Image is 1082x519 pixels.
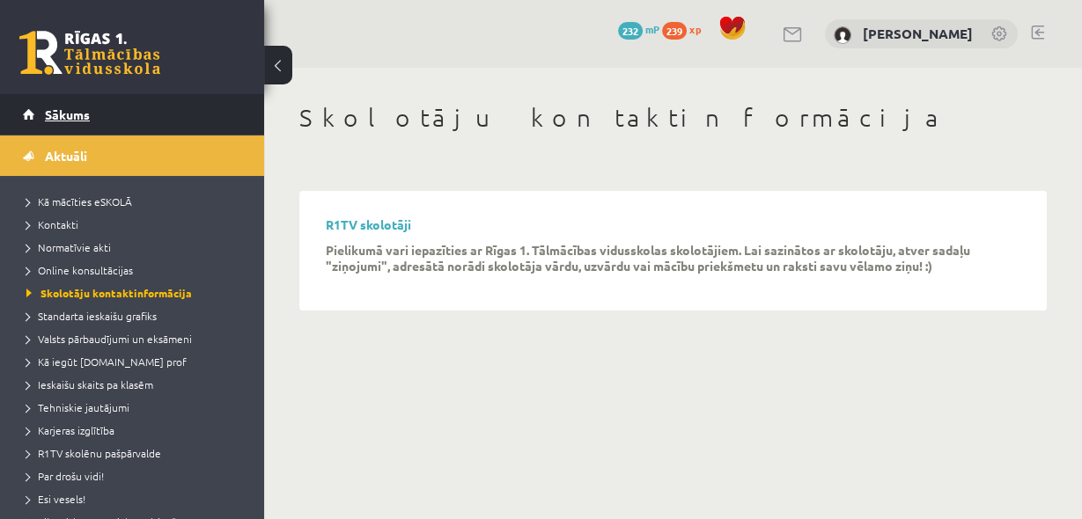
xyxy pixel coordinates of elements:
[45,106,90,122] span: Sākums
[26,491,247,507] a: Esi vesels!
[26,423,114,437] span: Karjeras izglītība
[23,135,242,176] a: Aktuāli
[26,332,192,346] span: Valsts pārbaudījumi un eksāmeni
[26,400,129,414] span: Tehniskie jautājumi
[26,262,247,278] a: Online konsultācijas
[26,239,247,255] a: Normatīvie akti
[26,331,247,347] a: Valsts pārbaudījumi un eksāmeni
[19,31,160,75] a: Rīgas 1. Tālmācības vidusskola
[26,376,247,392] a: Ieskaišu skaits pa klasēm
[26,308,247,324] a: Standarta ieskaišu grafiks
[26,377,153,391] span: Ieskaišu skaits pa klasēm
[26,446,161,460] span: R1TV skolēnu pašpārvalde
[26,354,247,369] a: Kā iegūt [DOMAIN_NAME] prof
[26,194,247,209] a: Kā mācīties eSKOLĀ
[26,399,247,415] a: Tehniskie jautājumi
[26,240,111,254] span: Normatīvie akti
[689,22,701,36] span: xp
[834,26,851,44] img: Anastasija Smirnova
[618,22,659,36] a: 232 mP
[326,216,411,232] a: R1TV skolotāji
[662,22,687,40] span: 239
[26,194,132,208] span: Kā mācīties eSKOLĀ
[645,22,659,36] span: mP
[618,22,643,40] span: 232
[26,422,247,438] a: Karjeras izglītība
[299,103,1047,133] h1: Skolotāju kontaktinformācija
[26,445,247,461] a: R1TV skolēnu pašpārvalde
[26,469,104,483] span: Par drošu vidi!
[26,309,157,323] span: Standarta ieskaišu grafiks
[26,355,187,369] span: Kā iegūt [DOMAIN_NAME] prof
[26,216,247,232] a: Kontakti
[26,263,133,277] span: Online konsultācijas
[26,285,247,301] a: Skolotāju kontaktinformācija
[45,148,87,164] span: Aktuāli
[26,492,85,506] span: Esi vesels!
[26,286,192,300] span: Skolotāju kontaktinformācija
[23,94,242,135] a: Sākums
[326,242,970,274] b: Pielikumā vari iepazīties ar Rīgas 1. Tālmācības vidusskolas skolotājiem. Lai sazinātos ar skolot...
[26,468,247,484] a: Par drošu vidi!
[863,25,973,42] a: [PERSON_NAME]
[26,217,78,231] span: Kontakti
[662,22,710,36] a: 239 xp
